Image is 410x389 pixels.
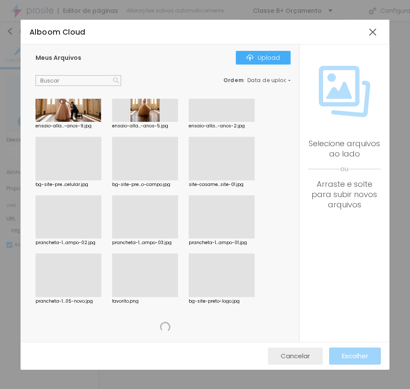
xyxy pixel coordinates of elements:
button: Escolher [329,348,381,365]
img: Icone [113,77,119,83]
button: IconeUpload [236,51,291,65]
span: ou [308,159,381,179]
div: Selecione arquivos ao lado Arraste e solte para subir novos arquivos [308,139,381,210]
span: Cancelar [281,352,310,360]
div: Upload [247,54,280,61]
div: prancheta-1...ampo-03.jpg [112,241,178,245]
div: ensaio-alla...-anos-5.jpg [112,124,178,128]
span: Data de upload [247,78,292,83]
div: prancheta-1...05-novo.jpg [36,299,101,304]
div: bg-site-preto-logo.jpg [189,299,255,304]
div: favorito.png [112,299,178,304]
span: Alboom Cloud [30,27,86,37]
span: Ordem [223,77,244,84]
div: : [223,78,290,83]
div: ensaio-alla...-anos-9.jpg [36,124,101,128]
button: Cancelar [268,348,323,365]
div: prancheta-1...ampo-01.jpg [189,241,255,245]
div: bg-site-pre...o-campo.jpg [112,183,178,187]
img: Icone [319,66,370,117]
input: Buscar [36,75,121,86]
div: ensaio-alla...-anos-2.jpg [189,124,255,128]
img: Icone [247,54,253,61]
span: Meus Arquivos [36,53,81,62]
div: site-casame...site-01.jpg [189,183,255,187]
span: Escolher [342,352,368,360]
div: bg-site-pre...celular.jpg [36,183,101,187]
div: prancheta-1...ampo-02.jpg [36,241,101,245]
